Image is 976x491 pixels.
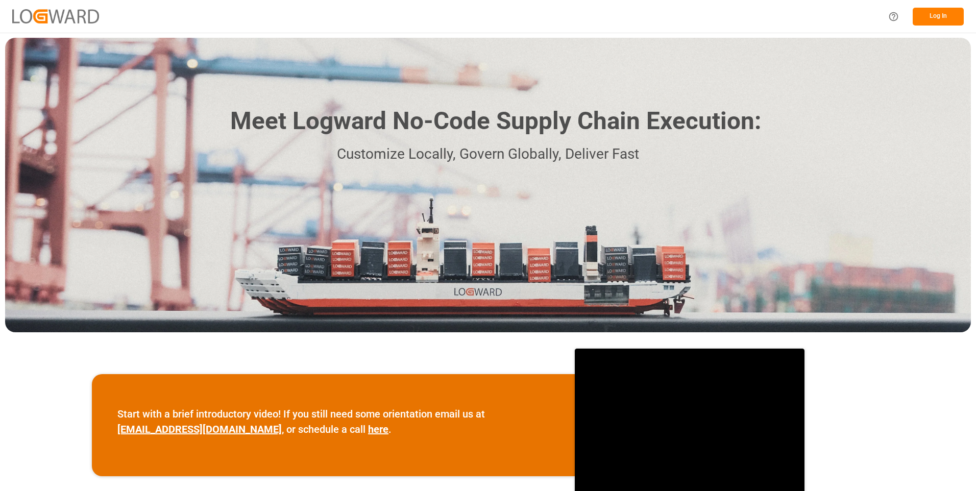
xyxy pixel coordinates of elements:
[230,103,761,139] h1: Meet Logward No-Code Supply Chain Execution:
[117,423,282,435] a: [EMAIL_ADDRESS][DOMAIN_NAME]
[215,143,761,166] p: Customize Locally, Govern Globally, Deliver Fast
[368,423,388,435] a: here
[882,5,905,28] button: Help Center
[913,8,964,26] button: Log In
[117,406,549,437] p: Start with a brief introductory video! If you still need some orientation email us at , or schedu...
[12,9,99,23] img: Logward_new_orange.png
